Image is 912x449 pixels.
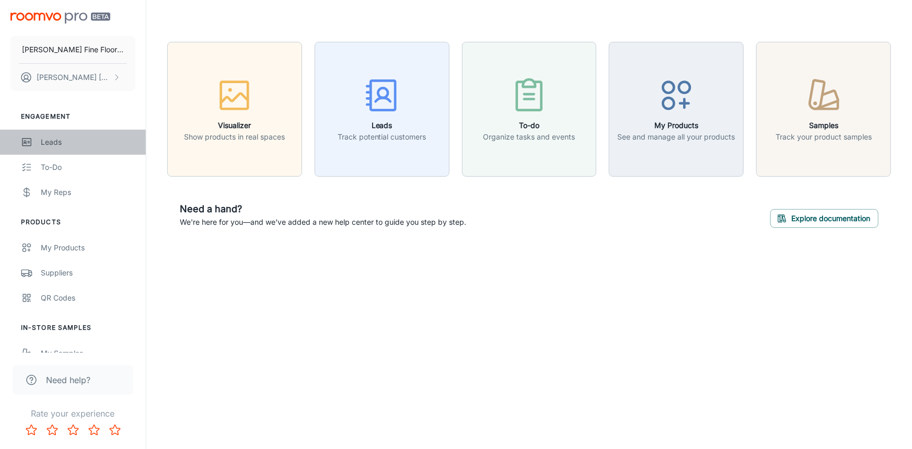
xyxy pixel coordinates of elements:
[180,202,466,216] h6: Need a hand?
[338,131,426,143] p: Track potential customers
[776,131,872,143] p: Track your product samples
[41,267,135,279] div: Suppliers
[10,13,110,24] img: Roomvo PRO Beta
[41,187,135,198] div: My Reps
[483,131,575,143] p: Organize tasks and events
[180,216,466,228] p: We're here for you—and we've added a new help center to guide you step by step.
[462,103,597,113] a: To-doOrganize tasks and events
[184,120,285,131] h6: Visualizer
[609,42,744,177] button: My ProductsSee and manage all your products
[770,209,879,228] button: Explore documentation
[167,42,302,177] button: VisualizerShow products in real spaces
[315,103,449,113] a: LeadsTrack potential customers
[776,120,872,131] h6: Samples
[609,103,744,113] a: My ProductsSee and manage all your products
[618,120,735,131] h6: My Products
[10,64,135,91] button: [PERSON_NAME] [PERSON_NAME]
[756,42,891,177] button: SamplesTrack your product samples
[10,36,135,63] button: [PERSON_NAME] Fine Floors, Inc
[41,242,135,254] div: My Products
[618,131,735,143] p: See and manage all your products
[315,42,449,177] button: LeadsTrack potential customers
[41,136,135,148] div: Leads
[338,120,426,131] h6: Leads
[22,44,124,55] p: [PERSON_NAME] Fine Floors, Inc
[462,42,597,177] button: To-doOrganize tasks and events
[756,103,891,113] a: SamplesTrack your product samples
[770,212,879,223] a: Explore documentation
[41,162,135,173] div: To-do
[37,72,110,83] p: [PERSON_NAME] [PERSON_NAME]
[184,131,285,143] p: Show products in real spaces
[483,120,575,131] h6: To-do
